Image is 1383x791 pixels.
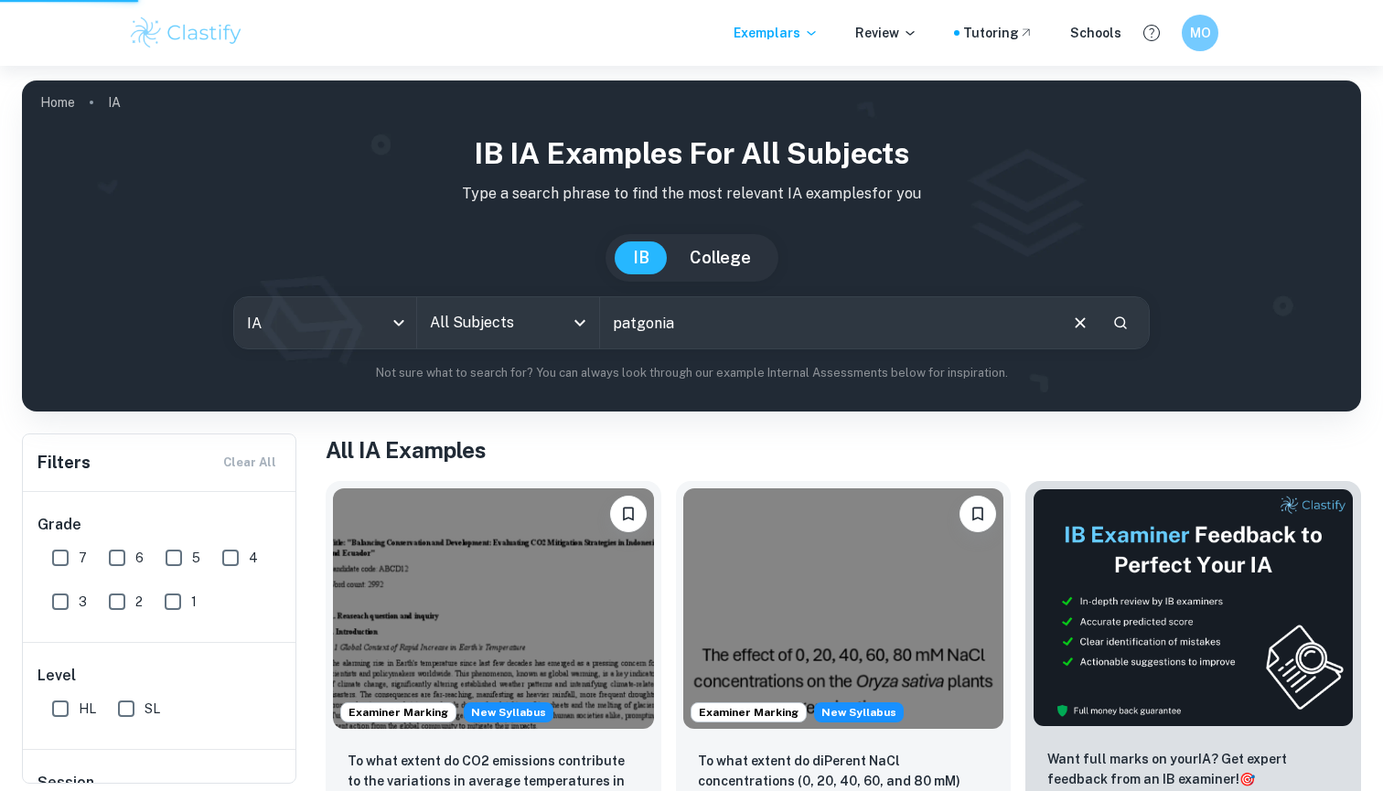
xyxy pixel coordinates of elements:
[37,132,1346,176] h1: IB IA examples for all subjects
[38,665,283,687] h6: Level
[145,699,160,719] span: SL
[249,548,258,568] span: 4
[683,488,1004,729] img: ESS IA example thumbnail: To what extent do diPerent NaCl concentr
[128,15,244,51] img: Clastify logo
[1182,15,1218,51] button: MO
[567,310,593,336] button: Open
[1190,23,1211,43] h6: MO
[135,548,144,568] span: 6
[191,592,197,612] span: 1
[734,23,819,43] p: Exemplars
[79,548,87,568] span: 7
[38,514,283,536] h6: Grade
[40,90,75,115] a: Home
[1063,305,1098,340] button: Clear
[610,496,647,532] button: Bookmark
[333,488,654,729] img: ESS IA example thumbnail: To what extent do CO2 emissions contribu
[600,297,1056,348] input: E.g. player arrangements, enthalpy of combustion, analysis of a big city...
[855,23,917,43] p: Review
[814,702,904,722] div: Starting from the May 2026 session, the ESS IA requirements have changed. We created this exempla...
[1070,23,1121,43] a: Schools
[1047,749,1339,789] p: Want full marks on your IA ? Get expert feedback from an IB examiner!
[38,450,91,476] h6: Filters
[79,699,96,719] span: HL
[79,592,87,612] span: 3
[814,702,904,722] span: New Syllabus
[22,80,1361,412] img: profile cover
[326,433,1361,466] h1: All IA Examples
[464,702,553,722] span: New Syllabus
[671,241,769,274] button: College
[1033,488,1354,727] img: Thumbnail
[1105,307,1136,338] button: Search
[37,364,1346,382] p: Not sure what to search for? You can always look through our example Internal Assessments below f...
[963,23,1034,43] a: Tutoring
[108,92,121,112] p: IA
[234,297,416,348] div: IA
[37,183,1346,205] p: Type a search phrase to find the most relevant IA examples for you
[691,704,806,721] span: Examiner Marking
[1136,17,1167,48] button: Help and Feedback
[960,496,996,532] button: Bookmark
[464,702,553,722] div: Starting from the May 2026 session, the ESS IA requirements have changed. We created this exempla...
[1239,772,1255,786] span: 🎯
[341,704,456,721] span: Examiner Marking
[135,592,143,612] span: 2
[192,548,200,568] span: 5
[615,241,668,274] button: IB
